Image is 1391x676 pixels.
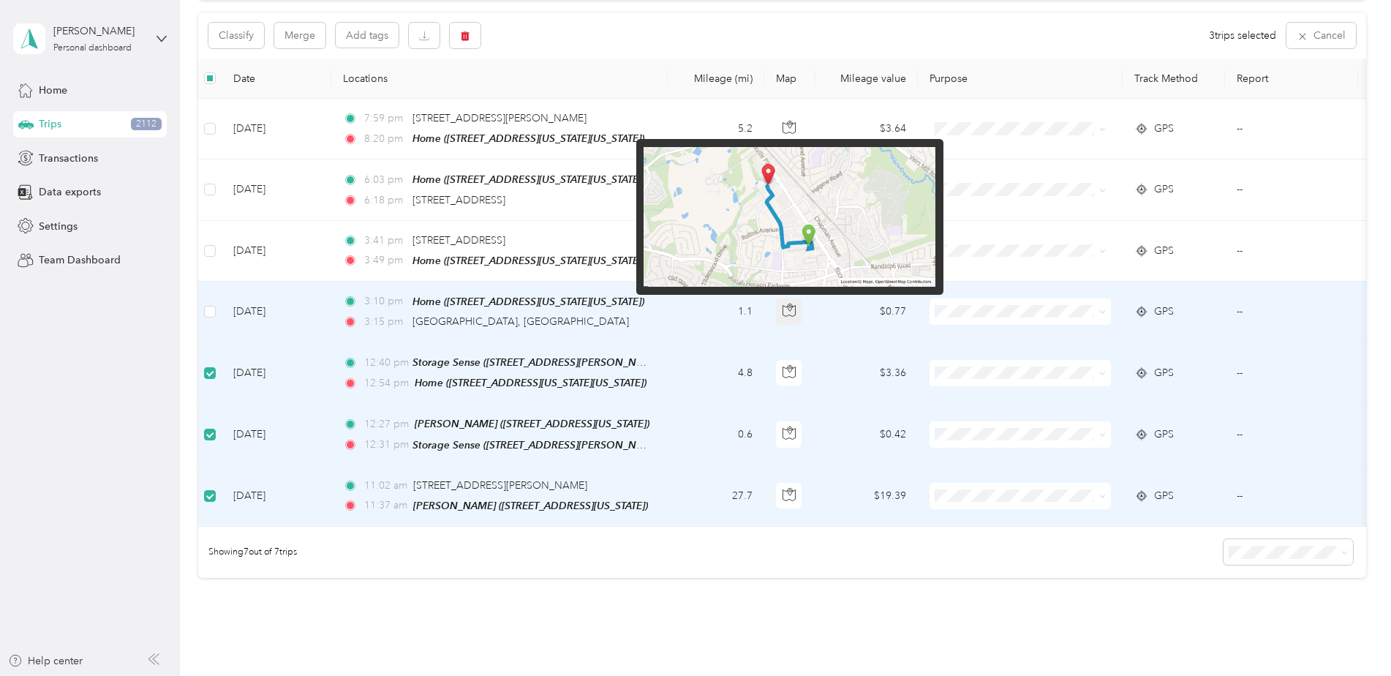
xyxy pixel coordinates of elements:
th: Report [1225,59,1358,99]
td: [DATE] [222,99,331,159]
img: minimap [644,147,935,288]
span: 11:37 am [364,497,407,514]
span: GPS [1154,181,1174,198]
span: Home [39,83,67,98]
span: 8:20 pm [364,131,406,147]
td: [DATE] [222,159,331,220]
td: -- [1225,159,1358,220]
span: 12:54 pm [364,375,409,391]
td: [DATE] [222,221,331,282]
span: Storage Sense ([STREET_ADDRESS][PERSON_NAME][US_STATE]) [412,439,715,451]
span: [STREET_ADDRESS] [412,194,505,206]
td: [DATE] [222,466,331,527]
span: Storage Sense ([STREET_ADDRESS][PERSON_NAME][US_STATE]) [412,356,715,369]
span: Transactions [39,151,98,166]
div: [PERSON_NAME] [53,23,145,39]
span: 3:49 pm [364,252,406,268]
iframe: Everlance-gr Chat Button Frame [1309,594,1391,676]
td: $0.77 [815,282,918,342]
th: Map [764,59,815,99]
td: 27.7 [668,466,764,527]
span: 11:02 am [364,478,407,494]
span: [STREET_ADDRESS][PERSON_NAME] [412,112,587,124]
span: Home ([STREET_ADDRESS][US_STATE][US_STATE]) [412,173,644,185]
span: 12:27 pm [364,416,409,432]
td: $0.42 [815,404,918,465]
span: Home ([STREET_ADDRESS][US_STATE][US_STATE]) [412,132,644,144]
span: Data exports [39,184,101,200]
td: $3.36 [815,342,918,404]
td: 1.1 [668,282,764,342]
td: -- [1225,404,1358,465]
button: Help center [8,653,83,669]
span: GPS [1154,427,1174,443]
th: Purpose [918,59,1123,99]
span: 12:31 pm [364,437,406,453]
span: GPS [1154,488,1174,504]
span: Settings [39,219,78,234]
span: GPS [1154,304,1174,320]
span: [PERSON_NAME] ([STREET_ADDRESS][US_STATE]) [413,500,648,511]
td: 4.8 [668,342,764,404]
span: 6:18 pm [364,192,406,209]
span: Home ([STREET_ADDRESS][US_STATE][US_STATE]) [415,377,647,388]
td: [DATE] [222,282,331,342]
td: -- [1225,342,1358,404]
td: $19.39 [815,466,918,527]
span: Home ([STREET_ADDRESS][US_STATE][US_STATE]) [412,296,644,307]
button: Add tags [336,23,399,48]
span: 12:40 pm [364,355,406,371]
span: GPS [1154,121,1174,137]
span: Team Dashboard [39,252,121,268]
span: [PERSON_NAME] ([STREET_ADDRESS][US_STATE]) [415,418,649,429]
td: [DATE] [222,404,331,465]
td: 5.2 [668,99,764,159]
div: Personal dashboard [53,44,132,53]
span: 3:41 pm [364,233,406,249]
span: 3:15 pm [364,314,406,330]
button: Merge [274,23,325,48]
th: Locations [331,59,668,99]
span: 7:59 pm [364,110,406,127]
button: Cancel [1286,23,1356,48]
th: Track Method [1123,59,1225,99]
button: Classify [208,23,264,48]
th: Mileage value [815,59,918,99]
td: -- [1225,221,1358,282]
td: $3.64 [815,99,918,159]
span: 3:10 pm [364,293,406,309]
span: [STREET_ADDRESS][PERSON_NAME] [413,479,587,492]
span: 3 trips selected [1209,28,1276,43]
span: Showing 7 out of 7 trips [198,546,297,559]
td: 0.6 [668,404,764,465]
span: 2112 [131,118,162,131]
span: 6:03 pm [364,172,406,188]
span: Trips [39,116,61,132]
td: -- [1225,99,1358,159]
span: Home ([STREET_ADDRESS][US_STATE][US_STATE]) [412,255,644,266]
th: Mileage (mi) [668,59,764,99]
td: -- [1225,282,1358,342]
td: [DATE] [222,342,331,404]
td: -- [1225,466,1358,527]
span: GPS [1154,365,1174,381]
span: [GEOGRAPHIC_DATA], [GEOGRAPHIC_DATA] [412,315,629,328]
span: [STREET_ADDRESS] [412,234,505,247]
th: Date [222,59,331,99]
span: GPS [1154,243,1174,259]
